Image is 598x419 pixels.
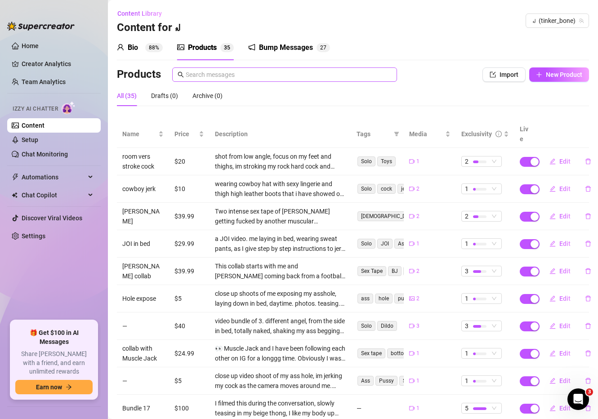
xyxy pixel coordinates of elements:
span: video-camera [409,351,415,356]
span: Izzy AI Chatter [13,105,58,113]
div: Bump Messages [259,42,313,53]
span: Price [174,129,197,139]
span: Earn now [36,383,62,391]
iframe: Intercom live chat [567,388,589,410]
span: ꒻‍️ (tinker_bone) [531,14,584,27]
span: Edit [559,295,571,302]
td: room vers stroke cock [117,148,169,175]
span: video-camera [409,241,415,246]
div: close up shoots of me exposing my asshole, laying down in bed, daytime. photos. teasing. another ... [215,289,346,308]
div: a JOI video. me laying in bed, wearing sweat pants, as I give step by step instructions to jerk o... [215,234,346,254]
td: $39.99 [169,258,210,285]
span: 2 [320,45,323,51]
span: Media [409,129,443,139]
img: AI Chatter [62,101,76,114]
span: 1 [416,157,419,166]
span: pussy [394,294,416,303]
span: 1 [416,349,419,358]
span: 1 [465,294,469,303]
td: $5 [169,285,210,312]
span: delete [585,295,591,302]
button: Edit [542,236,578,251]
span: [DEMOGRAPHIC_DATA] [357,211,421,221]
span: delete [585,158,591,165]
span: edit [549,186,556,192]
span: 🎁 Get $100 in AI Messages [15,329,93,346]
th: Live [514,120,537,148]
td: [PERSON_NAME] [117,203,169,230]
span: 3 [224,45,227,51]
span: Edit [559,377,571,384]
span: picture [409,296,415,301]
span: Dildo [377,321,397,331]
div: Drafts (0) [151,91,178,101]
span: Solo [357,239,375,249]
span: jerk [397,184,413,194]
td: $39.99 [169,203,210,230]
span: 2 [465,211,469,221]
td: $40 [169,312,210,340]
span: 3 [416,322,419,330]
div: 👀 Muscle Jack and I have been following each other on IG for a longgg time. Obviously I was (stil... [215,343,346,363]
td: $10 [169,175,210,203]
button: Edit [542,209,578,223]
span: 3 [465,266,469,276]
span: Edit [559,267,571,275]
th: Media [404,120,456,148]
span: Content Library [117,10,162,17]
img: logo-BBDzfeDw.svg [7,22,75,31]
span: Solo [399,376,417,386]
th: Description [210,120,351,148]
span: 5 [227,45,230,51]
sup: 35 [220,43,234,52]
div: wearing cowboy hat with sexy lingerie and thigh high leather boots that i have showed off on my I... [215,179,346,199]
td: JOI in bed [117,230,169,258]
span: video-camera [409,268,415,274]
span: edit [549,213,556,219]
span: search [178,71,184,78]
span: 1 [416,240,419,248]
td: cowboy jerk [117,175,169,203]
span: hole [375,294,393,303]
a: Team Analytics [22,78,66,85]
th: Tags [351,120,403,148]
button: Edit [542,154,578,169]
div: Two intense sex tape of [PERSON_NAME] getting fucked by another muscular [DEMOGRAPHIC_DATA] ([PER... [215,206,346,226]
td: — [117,312,169,340]
span: 1 [465,376,469,386]
span: 2 [416,212,419,221]
span: video-camera [409,186,415,192]
button: Earn nowarrow-right [15,380,93,394]
span: plus [536,71,542,78]
button: Edit [542,319,578,333]
span: thunderbolt [12,174,19,181]
span: Import [500,71,518,78]
h3: Products [117,67,161,82]
td: collab with Muscle Jack [117,340,169,367]
img: Chat Copilot [12,192,18,198]
span: team [579,18,584,23]
span: 3 [586,388,593,396]
a: Content [22,122,45,129]
span: ass [357,294,373,303]
span: 3 [465,321,469,331]
span: 2 [416,185,419,193]
div: This collab starts with me and [PERSON_NAME] coming back from a football game. After his girlfrie... [215,261,346,281]
a: Home [22,42,39,49]
span: Automations [22,170,85,184]
span: edit [549,241,556,247]
div: All (35) [117,91,137,101]
span: New Product [546,71,582,78]
div: close up video shoot of my ass hole, im jerking my cock as the camera moves around me. laying in ... [215,371,346,391]
a: Setup [22,136,38,143]
sup: 88% [145,43,163,52]
th: Name [117,120,169,148]
span: Edit [559,158,571,165]
span: delete [585,213,591,219]
span: Toys [377,156,396,166]
span: import [490,71,496,78]
div: shot from low angle, focus on my feet and thighs, im stroking my rock hard cock and shaking it ar... [215,152,346,171]
span: BJ [388,266,402,276]
button: Edit [542,346,578,361]
span: delete [585,323,591,329]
